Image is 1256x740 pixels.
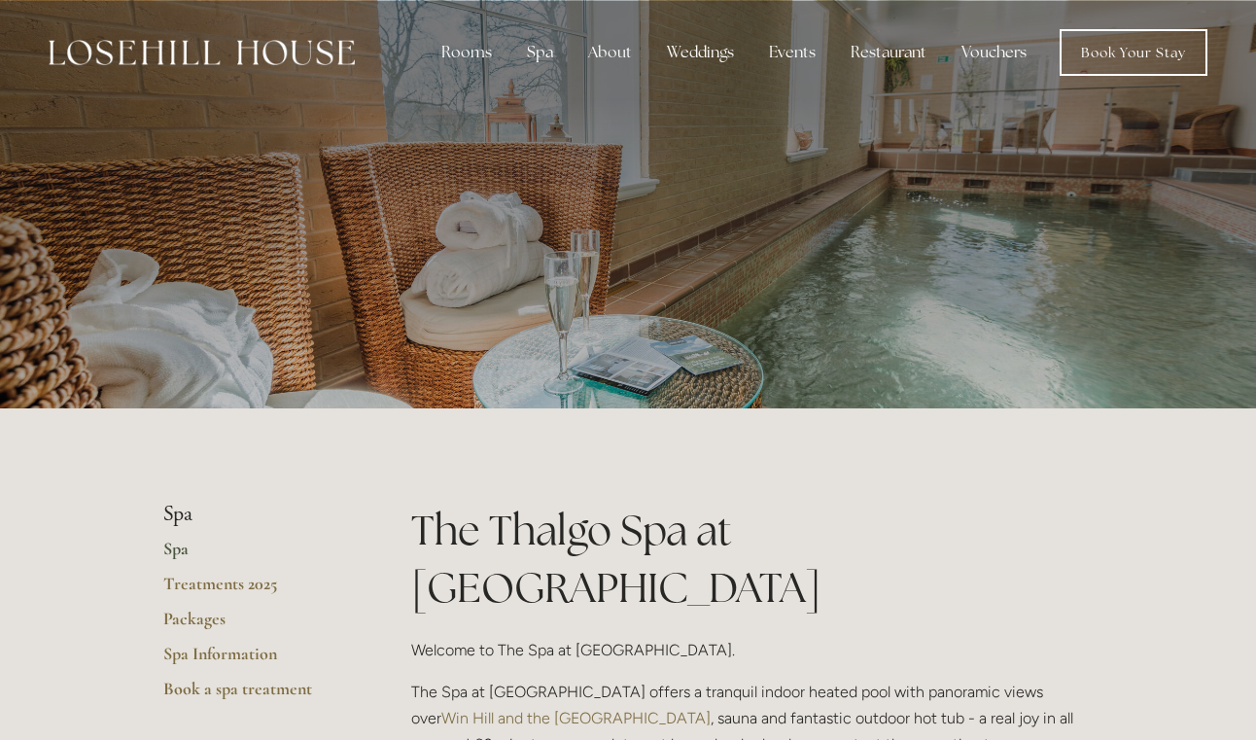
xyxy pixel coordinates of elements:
div: Weddings [651,33,750,72]
div: Events [753,33,831,72]
a: Win Hill and the [GEOGRAPHIC_DATA] [441,709,711,727]
a: Book a spa treatment [163,678,349,713]
div: Spa [511,33,569,72]
a: Packages [163,608,349,643]
a: Spa Information [163,643,349,678]
li: Spa [163,502,349,527]
div: About [573,33,647,72]
a: Vouchers [946,33,1042,72]
img: Losehill House [49,40,355,65]
p: Welcome to The Spa at [GEOGRAPHIC_DATA]. [411,637,1093,663]
a: Book Your Stay [1060,29,1207,76]
div: Rooms [426,33,507,72]
h1: The Thalgo Spa at [GEOGRAPHIC_DATA] [411,502,1093,617]
div: Restaurant [835,33,942,72]
a: Spa [163,538,349,573]
a: Treatments 2025 [163,573,349,608]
